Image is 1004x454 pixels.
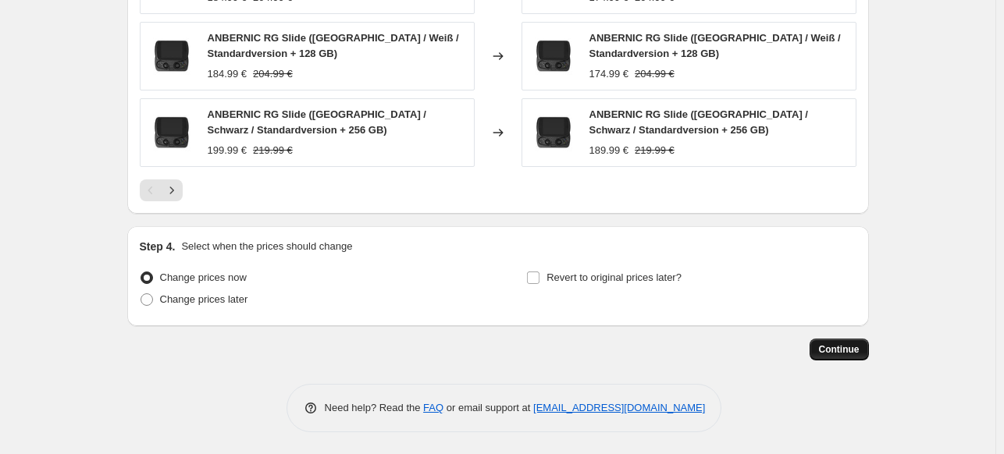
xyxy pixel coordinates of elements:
[530,109,577,156] img: 03_27058b7d-7668-459e-81f6-2bc2814d1637_80x.jpg
[819,343,860,356] span: Continue
[253,66,293,82] strike: 204.99 €
[443,402,533,413] span: or email support at
[530,33,577,80] img: 03_27058b7d-7668-459e-81f6-2bc2814d1637_80x.jpg
[160,293,248,305] span: Change prices later
[589,143,629,158] div: 189.99 €
[208,108,426,136] span: ANBERNIC RG Slide ([GEOGRAPHIC_DATA] / Schwarz / Standardversion + 256 GB)
[140,179,183,201] nav: Pagination
[810,339,869,360] button: Continue
[148,33,195,80] img: 03_27058b7d-7668-459e-81f6-2bc2814d1637_80x.jpg
[589,32,841,59] span: ANBERNIC RG Slide ([GEOGRAPHIC_DATA] / Weiß / Standardversion + 128 GB)
[423,402,443,413] a: FAQ
[208,143,247,158] div: 199.99 €
[589,108,808,136] span: ANBERNIC RG Slide ([GEOGRAPHIC_DATA] / Schwarz / Standardversion + 256 GB)
[253,143,293,158] strike: 219.99 €
[161,179,183,201] button: Next
[181,239,352,254] p: Select when the prices should change
[533,402,705,413] a: [EMAIL_ADDRESS][DOMAIN_NAME]
[635,143,675,158] strike: 219.99 €
[140,239,176,254] h2: Step 4.
[160,271,247,283] span: Change prices now
[325,402,424,413] span: Need help? Read the
[208,66,247,82] div: 184.99 €
[148,109,195,156] img: 03_27058b7d-7668-459e-81f6-2bc2814d1637_80x.jpg
[635,66,675,82] strike: 204.99 €
[589,66,629,82] div: 174.99 €
[208,32,459,59] span: ANBERNIC RG Slide ([GEOGRAPHIC_DATA] / Weiß / Standardversion + 128 GB)
[547,271,682,283] span: Revert to original prices later?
